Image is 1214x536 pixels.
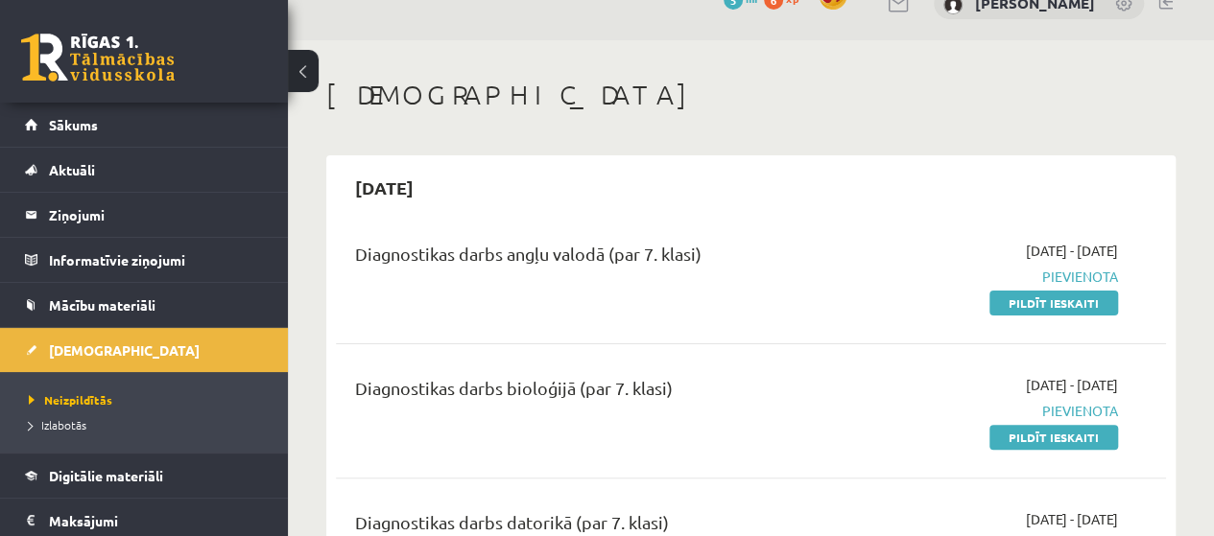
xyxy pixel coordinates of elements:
[29,417,86,432] span: Izlabotās
[989,425,1118,450] a: Pildīt ieskaiti
[989,291,1118,315] a: Pildīt ieskaiti
[49,467,163,484] span: Digitālie materiāli
[25,103,264,147] a: Sākums
[49,193,264,237] legend: Ziņojumi
[29,416,269,433] a: Izlabotās
[883,267,1118,287] span: Pievienota
[883,401,1118,421] span: Pievienota
[336,165,433,210] h2: [DATE]
[49,116,98,133] span: Sākums
[49,238,264,282] legend: Informatīvie ziņojumi
[29,391,269,408] a: Neizpildītās
[29,392,112,408] span: Neizpildītās
[49,161,95,178] span: Aktuāli
[21,34,175,82] a: Rīgas 1. Tālmācības vidusskola
[25,148,264,192] a: Aktuāli
[355,375,854,410] div: Diagnostikas darbs bioloģijā (par 7. klasi)
[25,454,264,498] a: Digitālie materiāli
[355,241,854,276] div: Diagnostikas darbs angļu valodā (par 7. klasi)
[25,238,264,282] a: Informatīvie ziņojumi
[25,328,264,372] a: [DEMOGRAPHIC_DATA]
[49,341,200,359] span: [DEMOGRAPHIC_DATA]
[326,79,1176,111] h1: [DEMOGRAPHIC_DATA]
[1026,509,1118,529] span: [DATE] - [DATE]
[25,283,264,327] a: Mācību materiāli
[25,193,264,237] a: Ziņojumi
[1026,241,1118,261] span: [DATE] - [DATE]
[1026,375,1118,395] span: [DATE] - [DATE]
[49,296,155,314] span: Mācību materiāli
